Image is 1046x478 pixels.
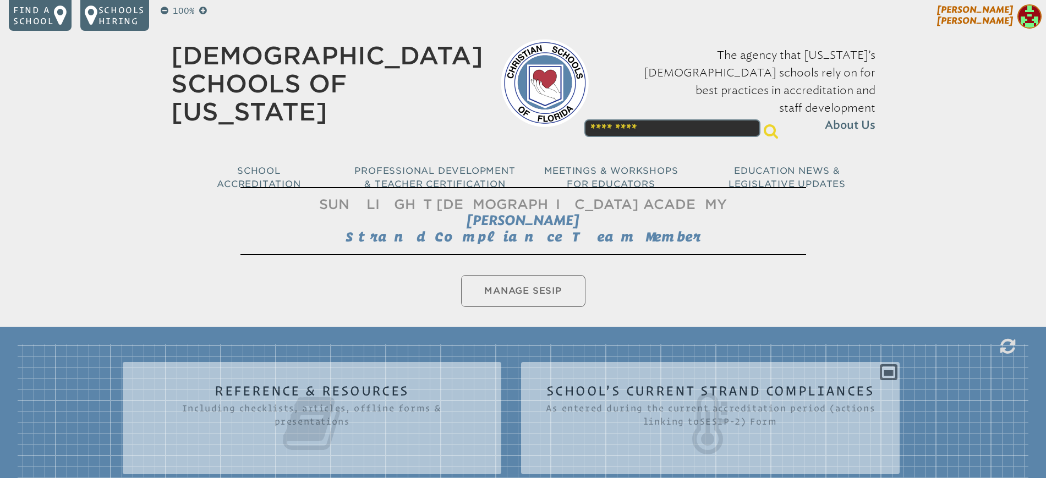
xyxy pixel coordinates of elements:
[606,46,875,134] p: The agency that [US_STATE]’s [DEMOGRAPHIC_DATA] schools rely on for best practices in accreditati...
[937,4,1013,26] span: [PERSON_NAME] [PERSON_NAME]
[346,229,701,244] span: Strand Compliance Team Member
[1017,4,1042,29] img: cf31d8c9efb7104b701f410b954ddb30
[171,4,197,18] p: 100%
[467,212,579,228] span: [PERSON_NAME]
[13,4,54,26] p: Find a school
[543,384,878,454] h2: School’s Current Strand Compliances
[145,384,479,454] h2: Reference & Resources
[544,166,678,189] span: Meetings & Workshops for Educators
[217,166,300,189] span: School Accreditation
[825,117,875,134] span: About Us
[98,4,145,26] p: Schools Hiring
[171,41,483,126] a: [DEMOGRAPHIC_DATA] Schools of [US_STATE]
[501,39,589,127] img: csf-logo-web-colors.png
[729,166,846,189] span: Education News & Legislative Updates
[354,166,515,189] span: Professional Development & Teacher Certification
